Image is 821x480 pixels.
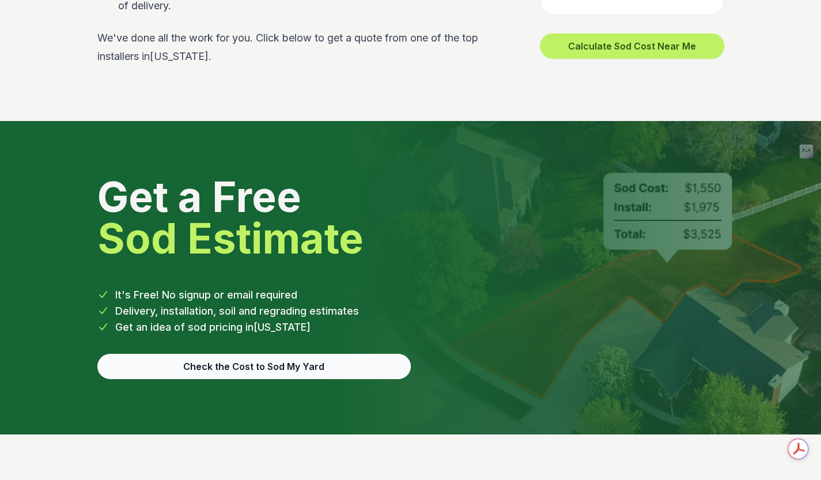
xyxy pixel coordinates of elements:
[97,213,364,263] strong: Sod Estimate
[97,354,411,379] button: Check the Cost to Sod My Yard
[97,303,724,319] li: Delivery, installation, soil and regrading estimates
[97,29,503,66] p: We've done all the work for you. Click below to get a quote from one of the top installers in [US...
[540,33,724,59] button: Calculate Sod Cost Near Me
[97,176,724,259] p: Get a Free
[97,319,724,335] li: Get an idea of sod pricing in [US_STATE]
[97,287,724,303] li: It's Free! No signup or email required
